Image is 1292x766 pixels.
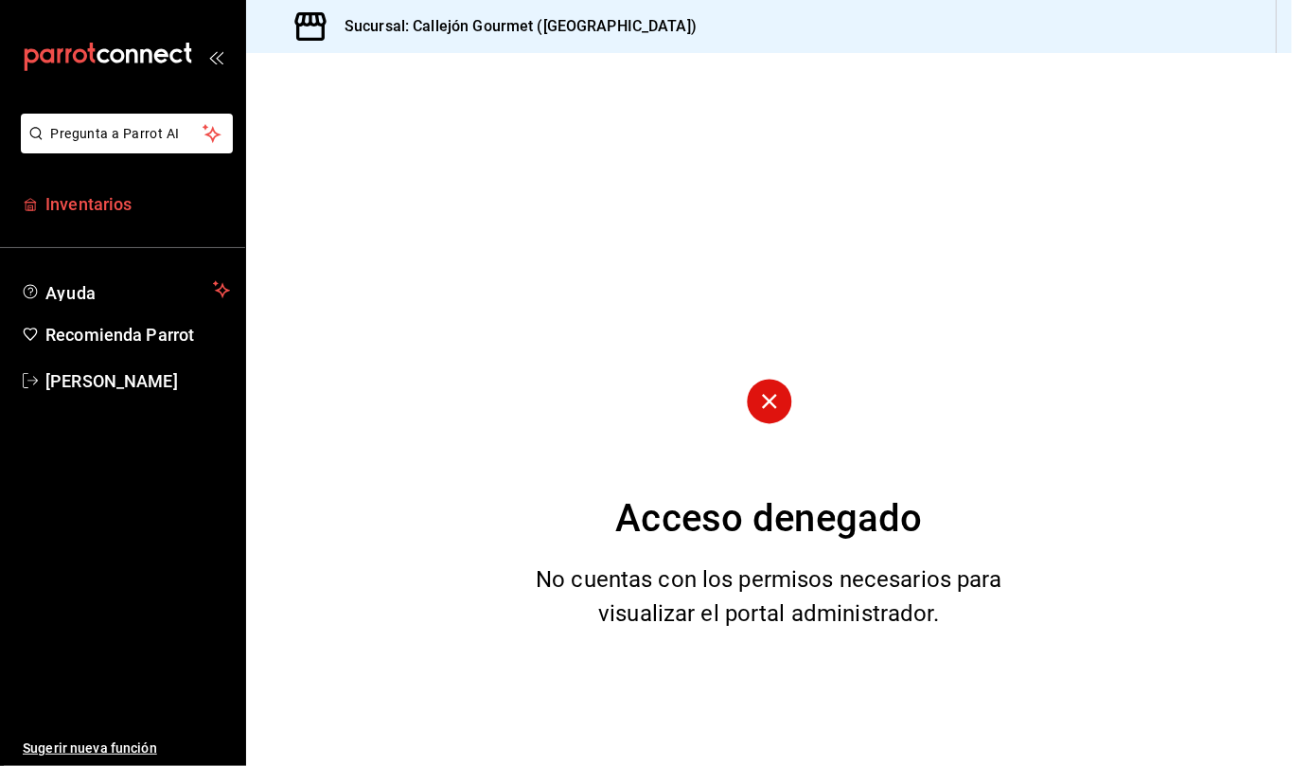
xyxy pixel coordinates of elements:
span: Ayuda [45,278,205,301]
button: open_drawer_menu [208,49,223,64]
span: [PERSON_NAME] [45,368,230,394]
span: Recomienda Parrot [45,322,230,347]
div: Acceso denegado [616,490,923,547]
a: Pregunta a Parrot AI [13,137,233,157]
h3: Sucursal: Callejón Gourmet ([GEOGRAPHIC_DATA]) [329,15,697,38]
span: Sugerir nueva función [23,739,230,758]
span: Inventarios [45,191,230,217]
button: Pregunta a Parrot AI [21,114,233,153]
div: No cuentas con los permisos necesarios para visualizar el portal administrador. [512,562,1026,631]
span: Pregunta a Parrot AI [51,124,204,144]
